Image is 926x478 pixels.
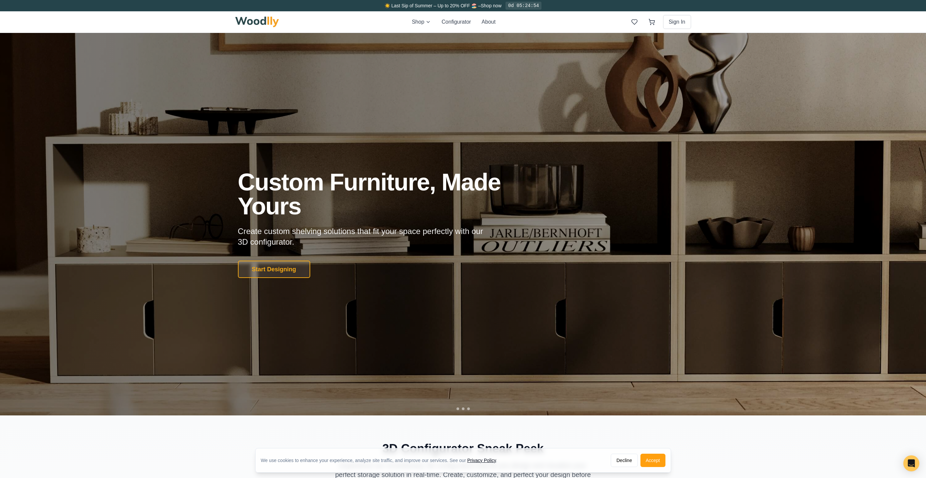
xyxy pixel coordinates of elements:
[385,3,481,8] span: ☀️ Last Sip of Summer – Up to 20% OFF 🏖️ –
[235,17,279,27] img: Woodlly
[238,261,310,278] button: Start Designing
[261,457,503,464] div: We use cookies to enhance your experience, analyze site traffic, and improve our services. See our .
[611,454,638,467] button: Decline
[412,18,431,26] button: Shop
[235,442,691,455] h2: 3D Configurator Sneak Peek
[903,455,919,471] div: Open Intercom Messenger
[442,18,471,26] button: Configurator
[467,458,496,463] a: Privacy Policy
[663,15,691,29] button: Sign In
[238,226,494,247] p: Create custom shelving solutions that fit your space perfectly with our 3D configurator.
[481,3,501,8] a: Shop now
[481,18,495,26] button: About
[505,2,541,10] div: 0d 05:24:54
[640,454,665,467] button: Accept
[238,170,536,218] h1: Custom Furniture, Made Yours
